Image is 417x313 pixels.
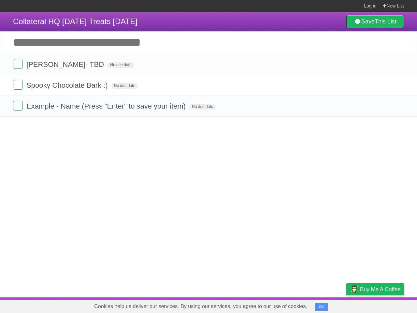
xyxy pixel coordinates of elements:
span: Example - Name (Press "Enter" to save your item) [26,102,187,110]
span: [PERSON_NAME]- TBD [26,60,106,68]
a: Developers [281,299,308,311]
img: Buy me a coffee [350,284,358,295]
a: Privacy [338,299,355,311]
label: Done [13,59,23,69]
a: Terms [316,299,330,311]
a: Suggest a feature [363,299,404,311]
span: No due date [189,104,216,110]
label: Done [13,101,23,111]
a: About [260,299,273,311]
b: This List [375,18,396,25]
span: Spooky Chocolate Bark :) [26,81,109,89]
span: Buy me a coffee [360,284,401,295]
button: OK [315,303,328,311]
a: Buy me a coffee [346,283,404,295]
span: No due date [111,83,138,89]
span: No due date [108,62,134,68]
span: Cookies help us deliver our services. By using our services, you agree to our use of cookies. [88,300,314,313]
span: Collateral HQ [DATE] Treats [DATE] [13,17,137,26]
a: SaveThis List [346,15,404,28]
label: Done [13,80,23,90]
